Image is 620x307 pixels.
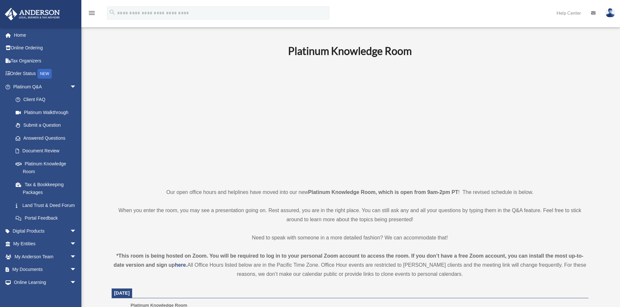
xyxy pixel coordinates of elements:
a: menu [88,11,96,17]
a: here [175,262,186,268]
span: arrow_drop_down [70,250,83,263]
a: Answered Questions [9,132,86,145]
a: My Documentsarrow_drop_down [5,263,86,276]
a: Tax & Bookkeeping Packages [9,178,86,199]
div: NEW [37,69,52,79]
a: Document Review [9,145,86,158]
iframe: 231110_Toby_KnowledgeRoom [252,66,448,176]
a: Platinum Walkthrough [9,106,86,119]
div: All Office Hours listed below are in the Pacific Time Zone. Office Hour events are restricted to ... [112,251,588,279]
a: My Entitiesarrow_drop_down [5,237,86,250]
span: arrow_drop_down [70,224,83,238]
strong: *This room is being hosted on Zoom. You will be required to log in to your personal Zoom account ... [114,253,584,268]
a: Submit a Question [9,119,86,132]
a: Portal Feedback [9,212,86,225]
span: [DATE] [114,290,130,296]
a: Digital Productsarrow_drop_down [5,224,86,237]
a: Online Learningarrow_drop_down [5,276,86,289]
strong: Platinum Knowledge Room, which is open from 9am-2pm PT [308,189,458,195]
i: menu [88,9,96,17]
a: Platinum Knowledge Room [9,157,83,178]
span: arrow_drop_down [70,237,83,251]
img: Anderson Advisors Platinum Portal [3,8,62,20]
a: Platinum Q&Aarrow_drop_down [5,80,86,93]
p: When you enter the room, you may see a presentation going on. Rest assured, you are in the right ... [112,206,588,224]
b: Platinum Knowledge Room [288,45,412,57]
a: Tax Organizers [5,54,86,67]
a: Online Ordering [5,42,86,55]
i: search [109,9,116,16]
a: Land Trust & Deed Forum [9,199,86,212]
span: arrow_drop_down [70,80,83,94]
a: Client FAQ [9,93,86,106]
span: arrow_drop_down [70,276,83,289]
p: Need to speak with someone in a more detailed fashion? We can accommodate that! [112,233,588,242]
p: Our open office hours and helplines have moved into our new ! The revised schedule is below. [112,188,588,197]
strong: . [186,262,187,268]
span: arrow_drop_down [70,263,83,276]
a: Order StatusNEW [5,67,86,81]
a: My Anderson Teamarrow_drop_down [5,250,86,263]
a: Home [5,29,86,42]
img: User Pic [605,8,615,18]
